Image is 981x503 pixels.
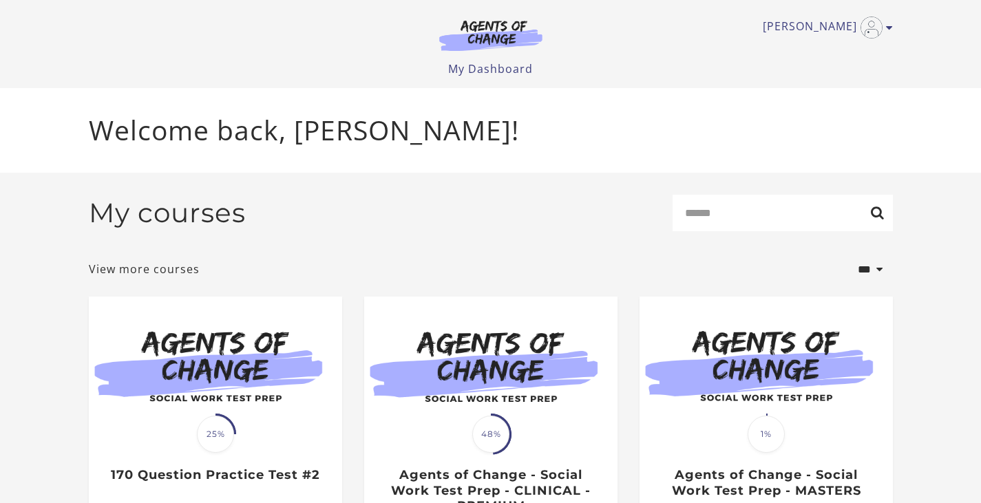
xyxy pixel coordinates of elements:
span: 25% [197,416,234,453]
span: 48% [472,416,509,453]
img: Agents of Change Logo [425,19,557,51]
span: 1% [748,416,785,453]
a: My Dashboard [448,61,533,76]
p: Welcome back, [PERSON_NAME]! [89,110,893,151]
h3: Agents of Change - Social Work Test Prep - MASTERS [654,467,878,498]
h3: 170 Question Practice Test #2 [103,467,327,483]
a: View more courses [89,261,200,277]
h2: My courses [89,197,246,229]
a: Toggle menu [763,17,886,39]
